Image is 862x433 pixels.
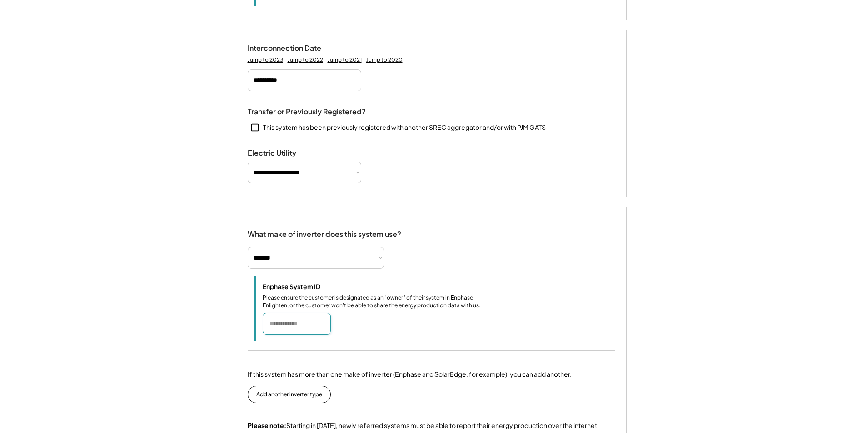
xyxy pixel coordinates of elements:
[263,294,490,310] div: Please ensure the customer is designated as an "owner" of their system in Enphase Enlighten, or t...
[263,282,354,290] div: Enphase System ID
[248,107,366,117] div: Transfer or Previously Registered?
[248,369,572,379] div: If this system has more than one make of inverter (Enphase and SolarEdge, for example), you can a...
[366,56,403,64] div: Jump to 2020
[248,386,331,403] button: Add another inverter type
[248,148,339,158] div: Electric Utility
[248,421,286,429] strong: Please note:
[288,56,323,64] div: Jump to 2022
[248,44,339,53] div: Interconnection Date
[248,221,401,241] div: What make of inverter does this system use?
[328,56,362,64] div: Jump to 2021
[248,421,599,430] div: Starting in [DATE], newly referred systems must be able to report their energy production over th...
[248,56,283,64] div: Jump to 2023
[263,123,546,132] div: This system has been previously registered with another SREC aggregator and/or with PJM GATS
